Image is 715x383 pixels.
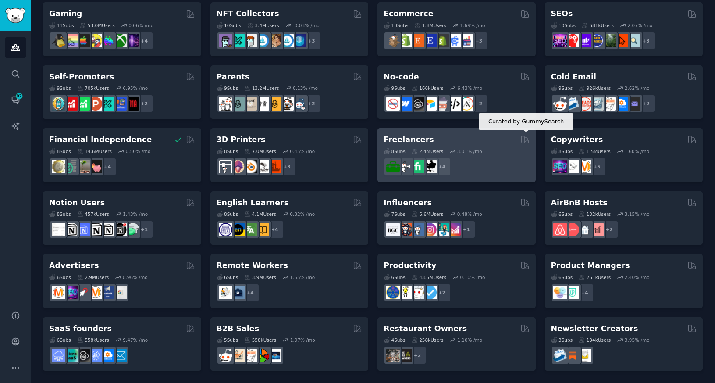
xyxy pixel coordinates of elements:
h2: No-code [384,72,419,82]
img: SaaS_Email_Marketing [113,349,127,362]
div: 0.96 % /mo [123,274,148,280]
h2: Advertisers [49,260,99,271]
img: b2b_sales [243,349,257,362]
div: 1.55 % /mo [290,274,315,280]
div: 9 Sub s [217,85,238,91]
div: 0.45 % /mo [290,148,315,154]
img: alphaandbetausers [101,97,114,111]
img: GamerPals [89,34,102,47]
div: 1.8M Users [414,22,446,29]
div: + 4 [241,283,260,302]
h2: Notion Users [49,197,105,208]
div: 681k Users [582,22,614,29]
div: 43.5M Users [412,274,446,280]
img: CryptoArt [268,34,281,47]
img: NFTMarketplace [231,34,245,47]
div: 1.97 % /mo [290,337,315,343]
img: forhire [386,160,400,173]
img: gamers [101,34,114,47]
div: 705k Users [77,85,109,91]
div: 7.0M Users [244,148,276,154]
div: 166k Users [412,85,444,91]
img: webflow [398,97,412,111]
div: + 2 [600,220,619,239]
img: Substack [566,349,579,362]
img: AirBnBHosts [566,223,579,236]
div: + 2 [302,94,321,113]
div: 6 Sub s [49,337,71,343]
h2: Newsletter Creators [551,323,638,334]
img: InstagramGrowthTips [448,223,461,236]
h2: Parents [217,72,250,82]
div: 4.1M Users [244,211,276,217]
div: 10 Sub s [217,22,241,29]
div: 132k Users [579,211,611,217]
img: B_2_B_Selling_Tips [268,349,281,362]
div: 0.48 % /mo [457,211,482,217]
img: EmailOutreach [627,97,640,111]
img: toddlers [256,97,269,111]
img: RemoteJobs [219,286,232,299]
img: ecommerce_growth [460,34,473,47]
img: InstagramMarketing [423,223,437,236]
img: Emailmarketing [553,349,567,362]
img: seogrowth [578,34,591,47]
img: 3Dmodeling [231,160,245,173]
h2: Copywriters [551,134,603,145]
div: 258k Users [412,337,444,343]
img: daddit [219,97,232,111]
img: GummySearch logo [5,8,25,23]
div: 8 Sub s [217,211,238,217]
h2: Financial Independence [49,134,152,145]
img: 3Dprinting [219,160,232,173]
img: work [231,286,245,299]
img: coldemail [590,97,604,111]
h2: AirBnB Hosts [551,197,608,208]
div: 0.50 % /mo [126,148,151,154]
img: SEO [64,286,78,299]
img: CozyGamers [64,34,78,47]
img: SaaS [52,349,65,362]
img: nocode [386,97,400,111]
div: 8 Sub s [384,148,406,154]
div: 6.95 % /mo [123,85,148,91]
img: PPC [76,286,90,299]
img: DigitalItems [292,34,306,47]
div: 6 Sub s [551,274,573,280]
img: SEO_cases [590,34,604,47]
img: NFTExchange [219,34,232,47]
img: marketing [52,286,65,299]
img: The_SEO [627,34,640,47]
img: Local_SEO [602,34,616,47]
div: + 1 [135,220,153,239]
div: + 2 [408,346,427,365]
div: 3.4M Users [247,22,279,29]
a: 97 [5,89,26,111]
img: shopify [398,34,412,47]
div: + 3 [470,32,488,50]
div: + 4 [576,283,594,302]
img: NoCodeMovement [448,97,461,111]
img: selfpromotion [76,97,90,111]
div: 558k Users [244,337,276,343]
img: XboxGamers [113,34,127,47]
div: 6 Sub s [217,274,238,280]
img: EtsySellers [423,34,437,47]
img: B2BSales [256,349,269,362]
div: + 3 [302,32,321,50]
div: + 5 [588,157,606,176]
div: + 4 [135,32,153,50]
img: NotionGeeks [89,223,102,236]
div: -0.03 % /mo [293,22,320,29]
img: parentsofmultiples [280,97,294,111]
img: ProductMgmt [566,286,579,299]
img: ecommercemarketing [448,34,461,47]
h2: Self-Promoters [49,72,114,82]
img: FacebookAds [101,286,114,299]
h2: Remote Workers [217,260,288,271]
img: salestechniques [231,349,245,362]
div: 2.9M Users [77,274,109,280]
img: youtubepromotion [64,97,78,111]
h2: SEOs [551,8,573,19]
img: FinancialPlanning [64,160,78,173]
